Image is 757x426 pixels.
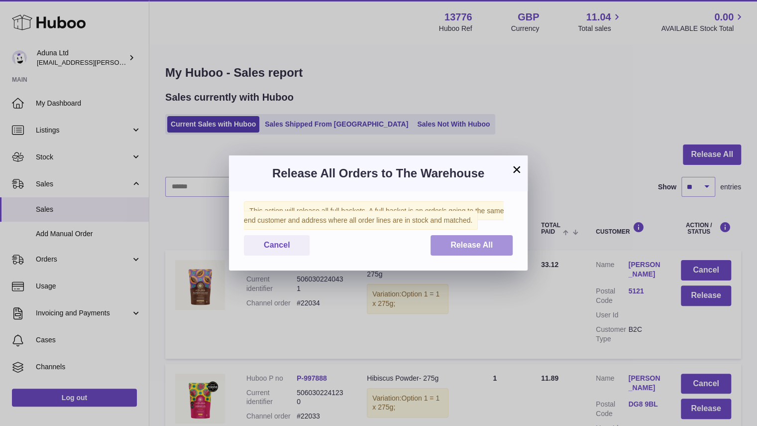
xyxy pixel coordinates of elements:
span: Release All [450,241,493,249]
button: Release All [431,235,513,256]
button: Cancel [244,235,310,256]
h3: Release All Orders to The Warehouse [244,165,513,181]
button: × [511,163,523,175]
span: This action will release all full baskets. A full basket is an order/s going to the same end cust... [244,201,504,230]
span: Cancel [264,241,290,249]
